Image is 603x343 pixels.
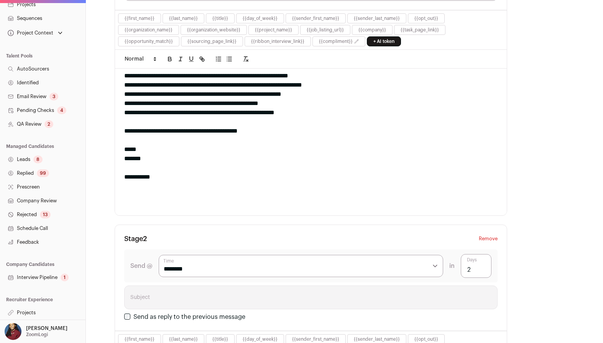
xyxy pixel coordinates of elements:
button: {{title}} [212,336,228,342]
button: {{opt_out}} [414,336,438,342]
button: {{project_name}} [255,27,292,33]
button: {{compliment}} [319,38,353,44]
button: {{ribbon_interview_link}} [251,38,304,44]
span: 2 [143,235,147,242]
div: 99 [37,169,49,177]
button: {{sender_first_name}} [292,336,339,342]
div: 8 [33,156,43,163]
p: ZoomLogi [26,332,48,338]
button: {{job_listing_url}} [307,27,344,33]
div: 4 [57,107,66,114]
button: {{day_of_week}} [243,336,278,342]
label: Send @ [130,261,153,271]
button: {{company}} [358,27,386,33]
button: Open dropdown [6,28,64,38]
img: 10010497-medium_jpg [5,323,21,340]
button: {{last_name}} [169,15,198,21]
button: {{task_page_link}} [401,27,439,33]
button: {{last_name}} [169,336,198,342]
h3: Stage [124,234,147,243]
button: {{organization_name}} [125,27,173,33]
button: Open dropdown [3,323,69,340]
a: + AI token [367,36,401,46]
p: [PERSON_NAME] [26,325,67,332]
button: {{sender_first_name}} [292,15,339,21]
button: {{organization_website}} [187,27,240,33]
button: {{sourcing_page_link}} [187,38,237,44]
div: 3 [49,93,58,100]
button: {{day_of_week}} [243,15,278,21]
label: Send as reply to the previous message [133,314,245,320]
input: Days [461,254,491,278]
button: {{first_name}} [125,336,154,342]
button: {{sender_last_name}} [354,15,400,21]
input: Subject [124,286,498,309]
div: Project Context [6,30,53,36]
div: 13 [40,211,51,218]
button: {{title}} [212,15,228,21]
button: Remove [479,234,498,243]
button: {{sender_last_name}} [354,336,400,342]
div: 1 [61,274,69,281]
button: {{opt_out}} [414,15,438,21]
button: {{opportunity_match}} [125,38,173,44]
div: 2 [44,120,53,128]
span: in [449,261,455,271]
button: {{first_name}} [125,15,154,21]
